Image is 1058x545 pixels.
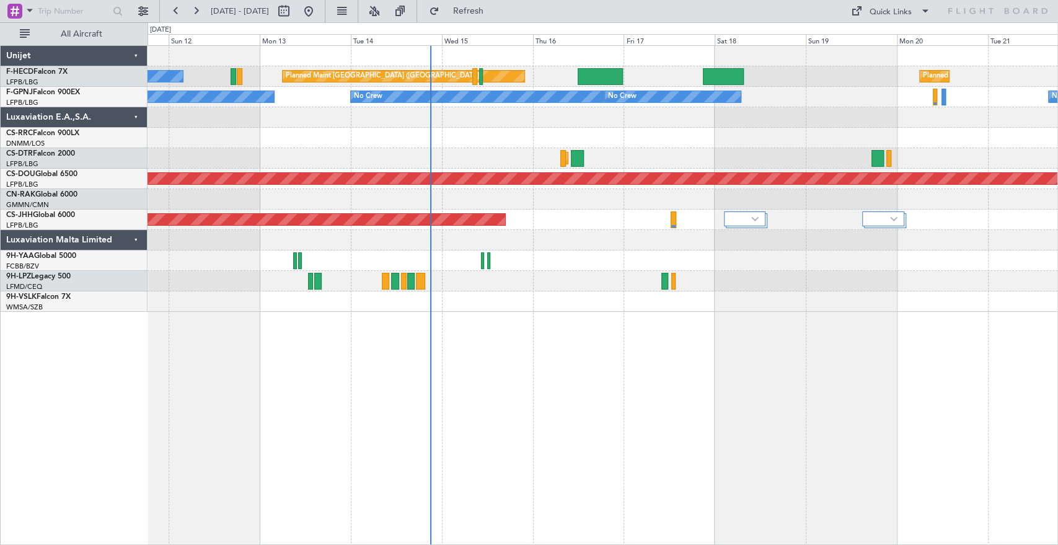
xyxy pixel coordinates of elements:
[211,6,269,17] span: [DATE] - [DATE]
[32,30,131,38] span: All Aircraft
[6,293,71,301] a: 9H-VSLKFalcon 7X
[6,150,33,157] span: CS-DTR
[286,67,481,86] div: Planned Maint [GEOGRAPHIC_DATA] ([GEOGRAPHIC_DATA])
[150,25,171,35] div: [DATE]
[6,282,42,291] a: LFMD/CEQ
[442,34,533,45] div: Wed 15
[260,34,351,45] div: Mon 13
[6,68,68,76] a: F-HECDFalcon 7X
[715,34,806,45] div: Sat 18
[533,34,624,45] div: Thu 16
[6,273,71,280] a: 9H-LPZLegacy 500
[6,150,75,157] a: CS-DTRFalcon 2000
[6,68,33,76] span: F-HECD
[890,216,897,221] img: arrow-gray.svg
[169,34,260,45] div: Sun 12
[6,262,39,271] a: FCBB/BZV
[870,6,912,19] div: Quick Links
[6,293,37,301] span: 9H-VSLK
[6,98,38,107] a: LFPB/LBG
[6,303,43,312] a: WMSA/SZB
[6,200,49,210] a: GMMN/CMN
[6,89,33,96] span: F-GPNJ
[6,191,35,198] span: CN-RAK
[751,216,759,221] img: arrow-gray.svg
[6,171,77,178] a: CS-DOUGlobal 6500
[442,7,494,16] span: Refresh
[6,171,35,178] span: CS-DOU
[624,34,715,45] div: Fri 17
[897,34,988,45] div: Mon 20
[6,130,33,137] span: CS-RRC
[423,1,498,21] button: Refresh
[38,2,109,20] input: Trip Number
[6,180,38,189] a: LFPB/LBG
[6,221,38,230] a: LFPB/LBG
[845,1,937,21] button: Quick Links
[608,87,637,106] div: No Crew
[6,273,31,280] span: 9H-LPZ
[806,34,897,45] div: Sun 19
[6,211,75,219] a: CS-JHHGlobal 6000
[6,211,33,219] span: CS-JHH
[354,87,382,106] div: No Crew
[6,159,38,169] a: LFPB/LBG
[6,252,34,260] span: 9H-YAA
[6,89,80,96] a: F-GPNJFalcon 900EX
[6,130,79,137] a: CS-RRCFalcon 900LX
[14,24,134,44] button: All Aircraft
[351,34,442,45] div: Tue 14
[6,78,38,87] a: LFPB/LBG
[6,139,45,148] a: DNMM/LOS
[6,191,77,198] a: CN-RAKGlobal 6000
[6,252,76,260] a: 9H-YAAGlobal 5000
